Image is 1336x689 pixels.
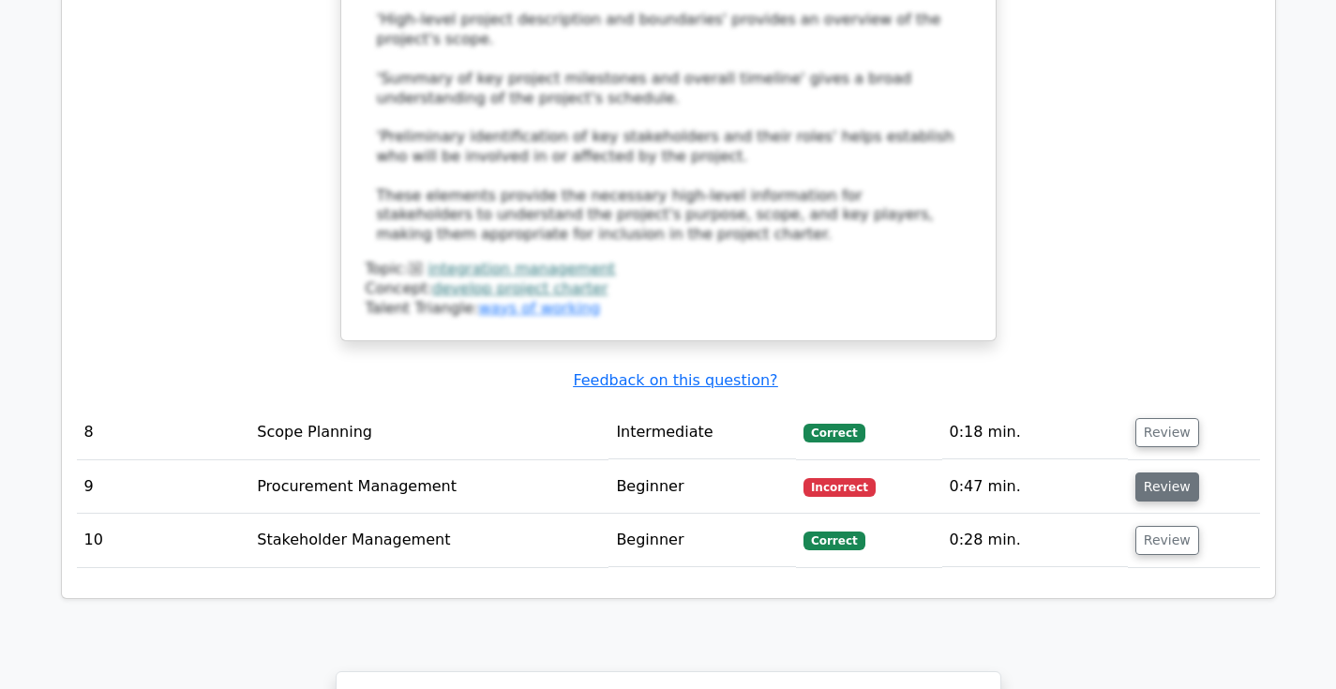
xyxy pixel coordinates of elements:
button: Review [1135,472,1199,502]
a: integration management [428,260,615,277]
td: 0:18 min. [942,406,1128,459]
a: develop project charter [432,279,608,297]
td: Procurement Management [249,460,608,514]
td: Intermediate [608,406,796,459]
td: Scope Planning [249,406,608,459]
div: Topic: [366,260,971,279]
span: Correct [803,424,864,442]
div: Concept: [366,279,971,299]
td: 10 [77,514,250,567]
td: 0:28 min. [942,514,1128,567]
button: Review [1135,526,1199,555]
button: Review [1135,418,1199,447]
td: Beginner [608,460,796,514]
td: 8 [77,406,250,459]
div: Talent Triangle: [366,260,971,318]
td: 0:47 min. [942,460,1128,514]
td: Stakeholder Management [249,514,608,567]
span: Correct [803,532,864,550]
a: Feedback on this question? [573,371,777,389]
td: 9 [77,460,250,514]
a: ways of working [478,299,600,317]
td: Beginner [608,514,796,567]
span: Incorrect [803,478,876,497]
